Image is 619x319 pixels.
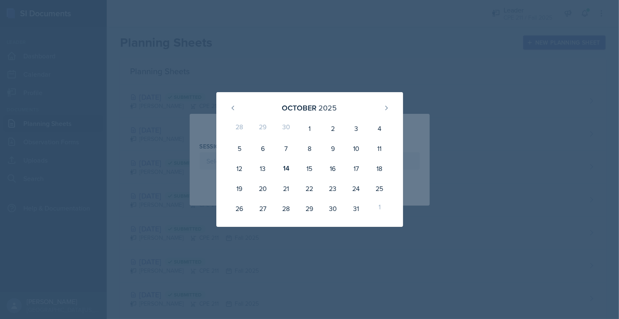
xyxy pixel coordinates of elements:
div: 15 [298,158,321,178]
div: 9 [321,138,344,158]
div: 16 [321,158,344,178]
div: 29 [251,118,274,138]
div: 27 [251,198,274,219]
div: 25 [368,178,391,198]
div: 1 [298,118,321,138]
div: 30 [321,198,344,219]
div: 3 [344,118,368,138]
div: 26 [228,198,251,219]
div: 10 [344,138,368,158]
div: 17 [344,158,368,178]
div: 31 [344,198,368,219]
div: 29 [298,198,321,219]
div: 30 [274,118,298,138]
div: October [282,102,317,113]
div: 28 [228,118,251,138]
div: 22 [298,178,321,198]
div: 28 [274,198,298,219]
div: 12 [228,158,251,178]
div: 24 [344,178,368,198]
div: 21 [274,178,298,198]
div: 4 [368,118,391,138]
div: 11 [368,138,391,158]
div: 19 [228,178,251,198]
div: 8 [298,138,321,158]
div: 23 [321,178,344,198]
div: 5 [228,138,251,158]
div: 2 [321,118,344,138]
div: 13 [251,158,274,178]
div: 20 [251,178,274,198]
div: 6 [251,138,274,158]
div: 18 [368,158,391,178]
div: 7 [274,138,298,158]
div: 1 [368,198,391,219]
div: 14 [274,158,298,178]
div: 2025 [319,102,337,113]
